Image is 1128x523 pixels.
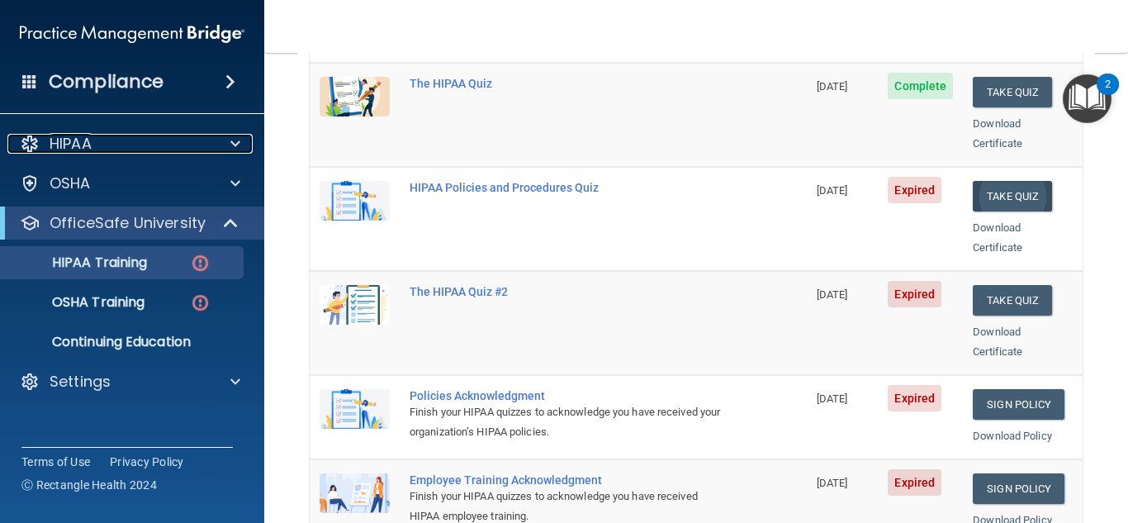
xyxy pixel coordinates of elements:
a: OfficeSafe University [20,213,239,233]
span: [DATE] [817,80,848,93]
span: Expired [888,469,941,496]
span: Expired [888,177,941,203]
button: Take Quiz [973,77,1052,107]
button: Open Resource Center, 2 new notifications [1063,74,1111,123]
p: Settings [50,372,111,392]
button: Take Quiz [973,285,1052,316]
p: HIPAA Training [11,254,147,271]
h4: Compliance [49,70,164,93]
p: OfficeSafe University [50,213,206,233]
div: The HIPAA Quiz [410,77,724,90]
img: danger-circle.6113f641.png [190,253,211,273]
div: Policies Acknowledgment [410,389,724,402]
a: Sign Policy [973,389,1064,420]
div: The HIPAA Quiz #2 [410,285,724,298]
a: Download Certificate [973,326,1022,358]
a: HIPAA [20,134,240,154]
img: PMB logo [20,17,244,50]
a: Download Certificate [973,221,1022,254]
span: [DATE] [817,477,848,489]
div: Finish your HIPAA quizzes to acknowledge you have received your organization’s HIPAA policies. [410,402,724,442]
span: Expired [888,385,941,411]
a: Privacy Policy [110,454,184,470]
p: HIPAA [50,134,92,154]
p: Continuing Education [11,334,236,350]
p: OSHA Training [11,294,145,311]
a: Download Certificate [973,117,1022,150]
span: [DATE] [817,184,848,197]
div: Employee Training Acknowledgment [410,473,724,487]
button: Take Quiz [973,181,1052,212]
a: Download Policy [973,430,1052,442]
div: HIPAA Policies and Procedures Quiz [410,181,724,194]
span: [DATE] [817,288,848,301]
img: danger-circle.6113f641.png [190,292,211,313]
span: Ⓒ Rectangle Health 2024 [21,477,157,493]
a: OSHA [20,174,240,193]
p: OSHA [50,174,91,193]
span: Expired [888,281,941,307]
a: Settings [20,372,240,392]
a: Terms of Use [21,454,90,470]
span: Complete [888,73,953,99]
span: [DATE] [817,392,848,405]
a: Sign Policy [973,473,1064,504]
div: 2 [1105,84,1111,106]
